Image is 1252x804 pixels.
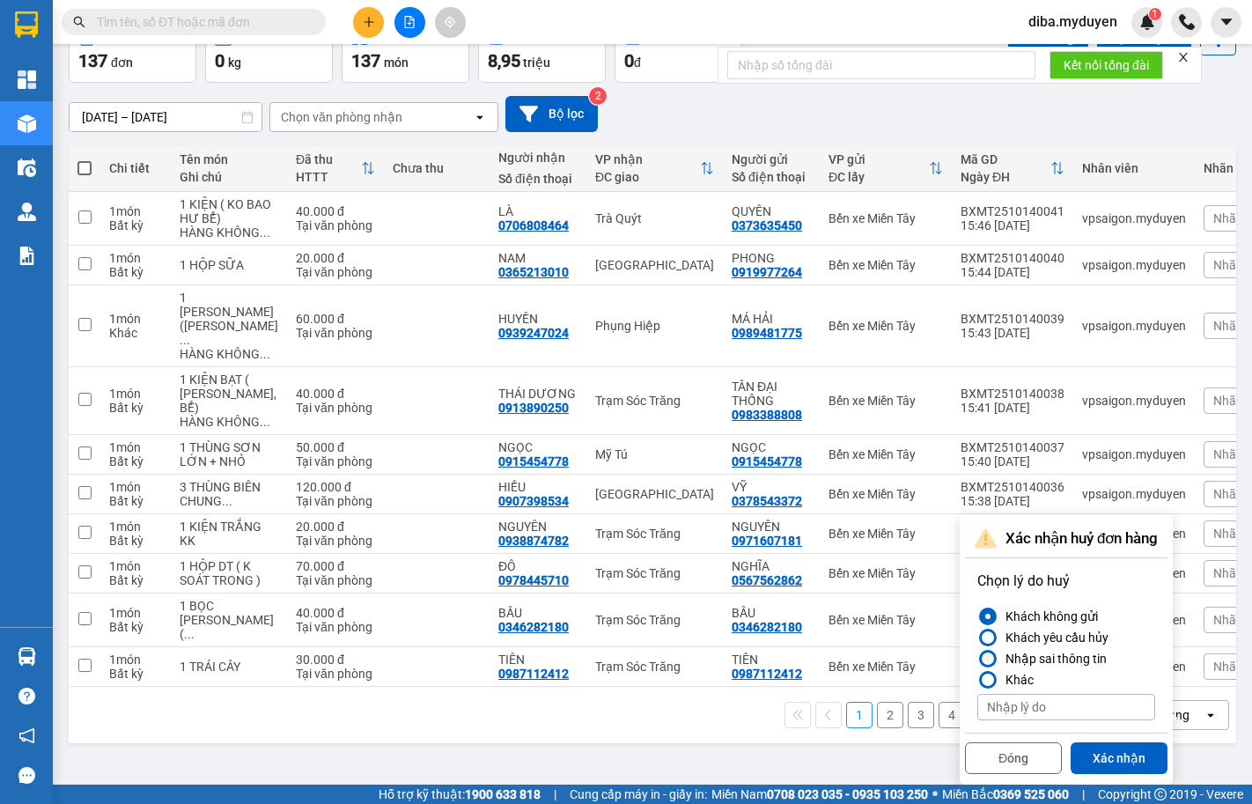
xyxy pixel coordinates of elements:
div: NGUYÊN [732,520,811,534]
span: Nhãn [1213,566,1243,580]
div: ĐC lấy [829,170,929,184]
span: ... [260,225,270,240]
div: [GEOGRAPHIC_DATA] [595,258,714,272]
div: 1 THÙNG MUS(KO BAO HƯ BỂ) [180,291,278,347]
div: QUYÊN [732,204,811,218]
span: kg [228,55,241,70]
div: Khác [998,669,1034,690]
div: HÀNG KHÔNG KIỂM [180,225,278,240]
div: vpsaigon.myduyen [1082,394,1186,408]
div: 0346282180 [732,620,802,634]
div: Trạm Sóc Trăng [595,566,714,580]
div: LÀ [498,204,578,218]
div: BXMT2510140041 [961,204,1064,218]
button: Đơn hàng137đơn [69,19,196,83]
span: diba.myduyen [1014,11,1131,33]
div: 1 TRÁI CÂY [180,660,278,674]
div: Tại văn phòng [296,494,375,508]
div: 15:40 [DATE] [961,454,1064,468]
div: 1 món [109,440,162,454]
div: Tại văn phòng [296,454,375,468]
div: Xác nhận huỷ đơn hàng [965,520,1167,558]
span: Hỗ trợ kỹ thuật: [379,785,541,804]
div: Người gửi [732,152,811,166]
svg: open [1204,708,1218,722]
div: TIÊN [498,653,578,667]
button: Kết nối tổng đài [1049,51,1163,79]
div: 0567562862 [732,573,802,587]
div: NGHĨA [732,559,811,573]
div: Bến xe Miền Tây [829,319,943,333]
sup: 1 [1149,8,1161,20]
span: ... [222,494,232,508]
span: notification [18,727,35,744]
div: Nhập sai thông tin [998,648,1107,669]
button: 3 [908,702,934,728]
div: Bến xe Miền Tây [829,613,943,627]
div: NAM [498,251,578,265]
div: THÁI DƯƠNG [498,387,578,401]
div: Trạm Sóc Trăng [595,527,714,541]
div: Trà Quýt [595,211,714,225]
div: Khách không gửi [998,606,1098,627]
span: ... [184,627,195,641]
div: 1 món [109,251,162,265]
div: Tại văn phòng [296,401,375,415]
div: 0915454778 [732,454,802,468]
div: Chọn văn phòng nhận [281,108,402,126]
span: search [73,16,85,28]
span: món [384,55,409,70]
span: Nhãn [1213,613,1243,627]
input: Select a date range. [70,103,261,131]
div: vpsaigon.myduyen [1082,211,1186,225]
th: Toggle SortBy [952,145,1073,192]
div: 1 món [109,480,162,494]
span: Nhãn [1213,527,1243,541]
span: ⚪️ [932,791,938,798]
div: 0983388808 [732,408,802,422]
input: Nhập lý do [977,694,1155,720]
div: [GEOGRAPHIC_DATA] [595,487,714,501]
img: phone-icon [1179,14,1195,30]
div: vpsaigon.myduyen [1082,447,1186,461]
th: Toggle SortBy [287,145,384,192]
div: 0915454778 [498,454,569,468]
div: 3 THÙNG BIÊN CHUNG TRÊN MỔI THÙNG CÓ THÔNG TIN ( K BAO HƯ BỂ ) [180,480,278,508]
span: message [18,767,35,784]
div: Số điện thoại [732,170,811,184]
div: Bất kỳ [109,454,162,468]
span: đơn [111,55,133,70]
div: Trạm Sóc Trăng [595,660,714,674]
div: 0346282180 [498,620,569,634]
span: aim [444,16,456,28]
div: 15:44 [DATE] [961,265,1064,279]
div: Người nhận [498,151,578,165]
div: VP nhận [595,152,700,166]
div: 0919977264 [732,265,802,279]
div: Bất kỳ [109,494,162,508]
div: Bất kỳ [109,667,162,681]
div: 0706808464 [498,218,569,232]
th: Toggle SortBy [586,145,723,192]
img: logo-vxr [15,11,38,38]
div: Trạm Sóc Trăng [595,394,714,408]
img: warehouse-icon [18,159,36,177]
input: Tìm tên, số ĐT hoặc mã đơn [97,12,305,32]
div: vpsaigon.myduyen [1082,258,1186,272]
div: 1 món [109,204,162,218]
div: Tại văn phòng [296,620,375,634]
span: file-add [403,16,416,28]
span: 137 [78,50,107,71]
div: Chưa thu [393,161,481,175]
div: VP gửi [829,152,929,166]
div: Nhân viên [1082,161,1186,175]
span: 137 [351,50,380,71]
div: 0913890250 [498,401,569,415]
div: 0987112412 [732,667,802,681]
button: 1 [846,702,873,728]
div: 0987112412 [498,667,569,681]
div: Tại văn phòng [296,534,375,548]
button: 2 [877,702,903,728]
div: Bến xe Miền Tây [829,660,943,674]
span: Nhãn [1213,447,1243,461]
